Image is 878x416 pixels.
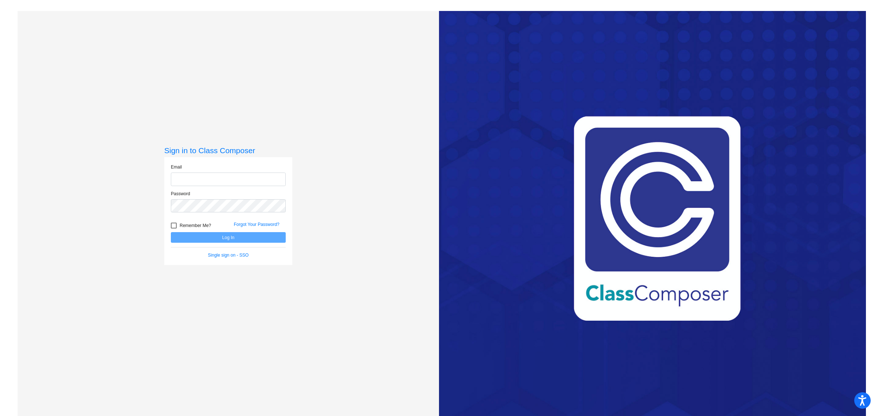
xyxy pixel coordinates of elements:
[208,253,248,258] a: Single sign on - SSO
[164,146,292,155] h3: Sign in to Class Composer
[171,190,190,197] label: Password
[234,222,279,227] a: Forgot Your Password?
[171,232,286,243] button: Log In
[180,221,211,230] span: Remember Me?
[171,164,182,170] label: Email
